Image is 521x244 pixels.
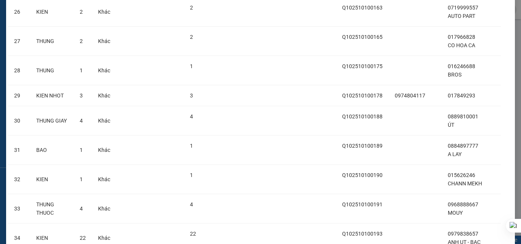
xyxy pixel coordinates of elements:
span: CHANN MEKH [448,180,482,187]
span: Q102510100193 [342,231,383,237]
td: THUNG THUOC [30,194,74,223]
span: 1 [80,147,83,153]
span: AUTO PART [448,13,475,19]
td: Khác [92,85,116,106]
span: 017966828 [448,34,475,40]
span: 2 [190,5,193,11]
td: Khác [92,165,116,194]
span: 0979838657 [448,231,478,237]
td: THUNG [30,56,74,85]
span: 015626246 [448,172,475,178]
span: CO HOA CA [448,42,475,48]
td: Khác [92,106,116,136]
span: Q102510100188 [342,113,383,120]
span: 0884897777 [448,143,478,149]
span: 22 [80,235,86,241]
span: 017849293 [448,92,475,99]
span: 2 [80,9,83,15]
td: 31 [8,136,30,165]
span: Q102510100165 [342,34,383,40]
td: 30 [8,106,30,136]
td: KIEN [30,165,74,194]
span: 0968888667 [448,201,478,207]
td: 27 [8,27,30,56]
span: Q102510100190 [342,172,383,178]
td: 29 [8,85,30,106]
td: THUNG GIAY [30,106,74,136]
span: 4 [190,113,193,120]
span: 1 [190,172,193,178]
span: 2 [190,34,193,40]
span: 3 [80,92,83,99]
span: 4 [190,201,193,207]
span: 3 [190,92,193,99]
span: Q102510100175 [342,63,383,69]
span: 0974804117 [395,92,425,99]
span: 1 [80,176,83,182]
td: Khác [92,56,116,85]
span: ÚT [448,122,454,128]
span: 4 [80,118,83,124]
td: KIEN NHOT [30,85,74,106]
td: Khác [92,27,116,56]
span: 4 [80,206,83,212]
td: 28 [8,56,30,85]
td: 33 [8,194,30,223]
td: BAO [30,136,74,165]
span: Q102510100189 [342,143,383,149]
td: Khác [92,136,116,165]
span: 2 [80,38,83,44]
span: Q102510100163 [342,5,383,11]
td: THUNG [30,27,74,56]
span: 1 [190,143,193,149]
span: 22 [190,231,196,237]
td: 32 [8,165,30,194]
span: MOUY [448,210,463,216]
span: A LAY [448,151,462,157]
span: 0719999557 [448,5,478,11]
span: 1 [80,67,83,73]
span: 1 [190,63,193,69]
span: Q102510100191 [342,201,383,207]
span: BROS [448,72,462,78]
span: 016246688 [448,63,475,69]
td: Khác [92,194,116,223]
span: 0889810001 [448,113,478,120]
span: Q102510100178 [342,92,383,99]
